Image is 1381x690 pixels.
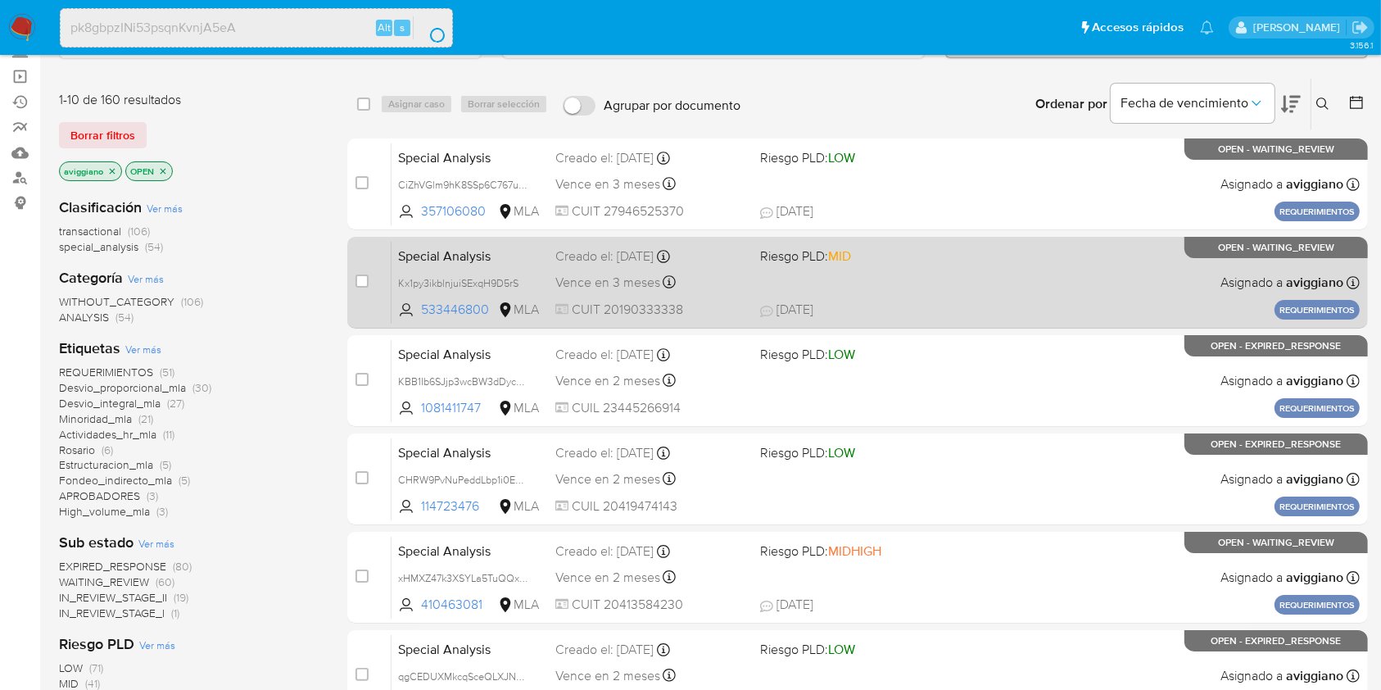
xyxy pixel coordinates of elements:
a: Notificaciones [1200,20,1214,34]
span: s [400,20,405,35]
a: Salir [1352,19,1369,36]
button: search-icon [413,16,446,39]
span: Accesos rápidos [1092,19,1184,36]
span: Alt [378,20,391,35]
p: agustina.viggiano@mercadolibre.com [1253,20,1346,35]
input: Buscar usuario o caso... [61,17,452,39]
span: 3.156.1 [1350,39,1373,52]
